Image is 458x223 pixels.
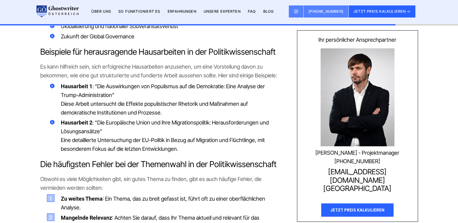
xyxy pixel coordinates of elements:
[204,9,241,14] a: Unsere Experten
[61,215,112,221] b: Mangelnde Relevanz
[91,9,111,14] a: Über uns
[301,158,414,165] a: [PHONE_NUMBER]
[294,9,298,14] img: Email
[304,5,349,18] a: [PHONE_NUMBER]
[40,63,277,79] span: Es kann hilfreich sein, sich erfolgreiche Hausarbeiten anzusehen, um eine Vorstellung davon zu be...
[61,83,92,89] b: Hausarbeit 1
[301,37,414,43] div: Ihr persönlicher Ansprechpartner
[40,47,276,57] span: Beispiele für herausragende Hausarbeiten in der Politikwissenschaft
[248,9,256,14] a: FAQ
[61,23,178,29] span: Globalisierung und nationaler Souveränitätsverlust
[321,203,394,216] div: JETZT PREIS KALKULIEREN
[61,101,248,116] span: Diese Arbeit untersucht die Effekte populistischer Rhetorik und Maßnahmen auf demokratische Insti...
[321,48,394,146] img: Konstantin Steimle
[61,137,265,152] span: Eine detaillierte Untersuchung der EU-Politik in Bezug auf Migration und Flüchtlinge, mit besonde...
[61,33,134,40] span: Zukunft der Global Governance
[61,196,265,211] span: : Ein Thema, das zu breit gefasst ist, führt oft zu einer oberflächlichen Analyse.
[61,83,265,98] span: : “Die Auswirkungen von Populismus auf die Demokratie: Eine Analyse der Trump-Administration”
[35,5,79,18] img: logo wirschreiben
[168,9,196,14] a: Erfahrungen
[263,9,274,14] a: BLOG
[61,119,269,134] span: : “Die Europäische Union und ihre Migrationspolitik: Herausforderungen und Lösungsansätze”
[40,159,277,169] span: Die häufigsten Fehler bei der Themenwahl in der Politikwissenschaft
[40,176,262,191] span: Obwohl es viele Möglichkeiten gibt, ein gutes Thema zu finden, gibt es auch häufige Fehler, die v...
[301,150,414,156] div: [PERSON_NAME] - Projektmanager
[61,196,103,202] b: Zu weites Thema
[118,9,160,14] a: So funktioniert es
[301,168,414,193] a: [EMAIL_ADDRESS][DOMAIN_NAME][GEOGRAPHIC_DATA]
[308,9,344,14] span: [PHONE_NUMBER]
[61,119,92,126] b: Hausarbeit 2
[349,5,416,18] button: JETZT PREIS KALKULIEREN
